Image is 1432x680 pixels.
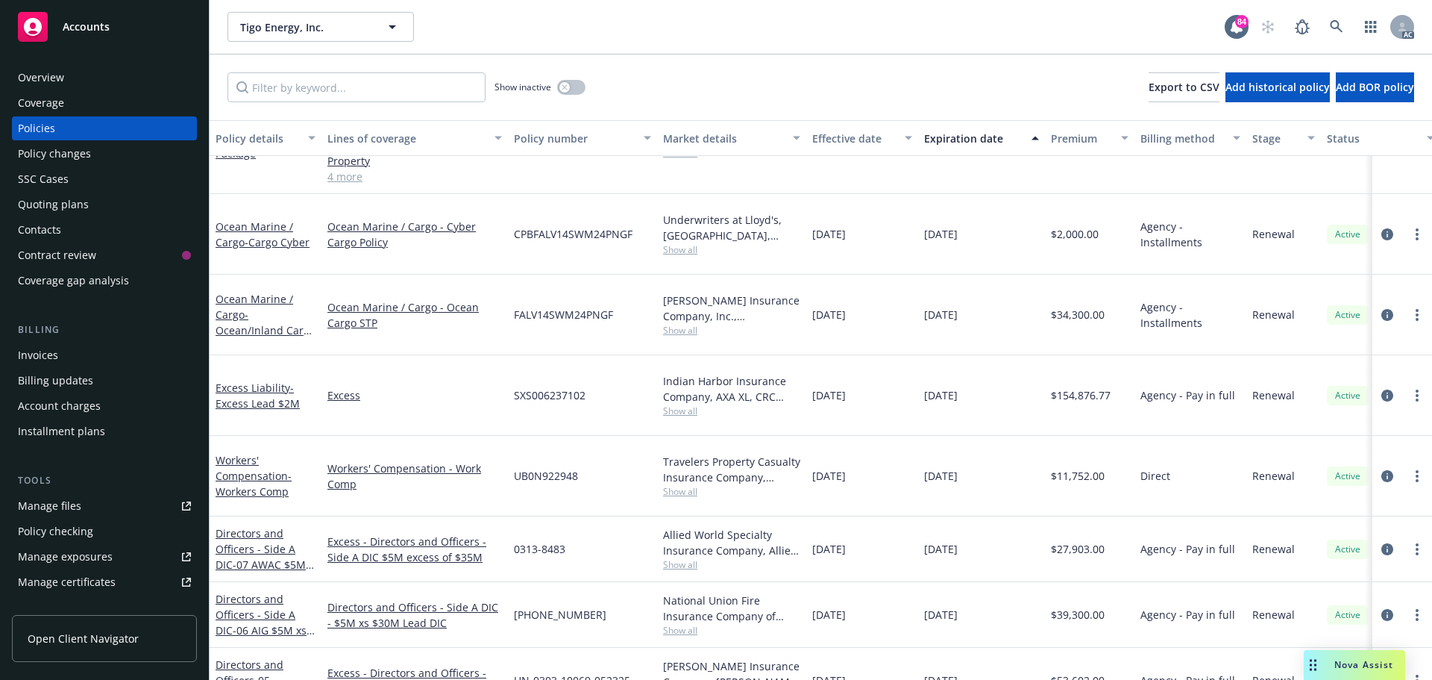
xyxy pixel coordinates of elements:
[240,19,369,35] span: Tigo Energy, Inc.
[924,541,958,557] span: [DATE]
[12,243,197,267] a: Contract review
[1356,12,1386,42] a: Switch app
[210,120,321,156] button: Policy details
[216,592,307,653] a: Directors and Officers - Side A DIC
[245,235,310,249] span: - Cargo Cyber
[508,120,657,156] button: Policy number
[12,167,197,191] a: SSC Cases
[12,494,197,518] a: Manage files
[1378,606,1396,624] a: circleInformation
[18,419,105,443] div: Installment plans
[812,131,896,146] div: Effective date
[1287,12,1317,42] a: Report a Bug
[327,131,486,146] div: Lines of coverage
[812,541,846,557] span: [DATE]
[1252,226,1295,242] span: Renewal
[1333,470,1363,483] span: Active
[1408,467,1426,485] a: more
[812,607,846,623] span: [DATE]
[18,394,101,418] div: Account charges
[216,131,297,160] span: - Foreign Package
[663,405,800,417] span: Show all
[1051,541,1105,557] span: $27,903.00
[663,373,800,405] div: Indian Harbor Insurance Company, AXA XL, CRC Group
[1140,541,1235,557] span: Agency - Pay in full
[227,12,414,42] button: Tigo Energy, Inc.
[1051,226,1099,242] span: $2,000.00
[663,527,800,558] div: Allied World Specialty Insurance Company, Allied World Assurance Company (AWAC)
[216,381,300,411] a: Excess Liability
[1304,650,1322,680] div: Drag to move
[327,219,502,250] a: Ocean Marine / Cargo - Cyber Cargo Policy
[924,131,1023,146] div: Expiration date
[216,623,315,653] span: - 06 AIG $5M xs $30M Lead
[1140,607,1235,623] span: Agency - Pay in full
[514,541,565,557] span: 0313-8483
[18,343,58,367] div: Invoices
[1378,467,1396,485] a: circleInformation
[321,120,508,156] button: Lines of coverage
[663,624,800,637] span: Show all
[18,570,116,594] div: Manage certificates
[327,169,502,184] a: 4 more
[12,520,197,543] a: Policy checking
[327,534,502,565] a: Excess - Directors and Officers - Side A DIC $5M excess of $35M
[216,526,306,587] a: Directors and Officers - Side A DIC
[1140,219,1240,250] span: Agency - Installments
[1408,225,1426,243] a: more
[18,116,55,140] div: Policies
[1140,468,1170,484] span: Direct
[1051,131,1112,146] div: Premium
[1408,540,1426,558] a: more
[1333,608,1363,622] span: Active
[18,218,61,242] div: Contacts
[216,219,310,249] a: Ocean Marine / Cargo
[1333,228,1363,241] span: Active
[18,545,113,569] div: Manage exposures
[1378,540,1396,558] a: circleInformation
[12,596,197,620] a: Manage claims
[1235,15,1249,28] div: 84
[1408,606,1426,624] a: more
[657,120,806,156] button: Market details
[924,387,958,403] span: [DATE]
[216,131,299,146] div: Policy details
[514,307,613,322] span: FALV14SWM24PNGF
[663,131,784,146] div: Market details
[514,131,635,146] div: Policy number
[1134,120,1246,156] button: Billing method
[1225,80,1330,94] span: Add historical policy
[1333,543,1363,556] span: Active
[812,468,846,484] span: [DATE]
[12,369,197,393] a: Billing updates
[1252,387,1295,403] span: Renewal
[1333,389,1363,402] span: Active
[514,607,606,623] span: [PHONE_NUMBER]
[1408,306,1426,324] a: more
[12,6,197,48] a: Accounts
[1252,541,1295,557] span: Renewal
[663,593,800,624] div: National Union Fire Insurance Company of [GEOGRAPHIC_DATA], [GEOGRAPHIC_DATA], AIG
[1322,12,1351,42] a: Search
[1378,387,1396,405] a: circleInformation
[216,381,300,411] span: - Excess Lead $2M
[18,243,96,267] div: Contract review
[63,21,110,33] span: Accounts
[812,387,846,403] span: [DATE]
[1140,131,1224,146] div: Billing method
[1225,72,1330,102] button: Add historical policy
[812,307,846,322] span: [DATE]
[1045,120,1134,156] button: Premium
[327,599,502,631] a: Directors and Officers - Side A DIC - $5M xs $30M Lead DIC
[12,116,197,140] a: Policies
[1252,468,1295,484] span: Renewal
[663,324,800,337] span: Show all
[12,91,197,115] a: Coverage
[514,468,578,484] span: UB0N922948
[12,269,197,293] a: Coverage gap analysis
[918,120,1045,156] button: Expiration date
[12,66,197,90] a: Overview
[1334,658,1393,671] span: Nova Assist
[924,468,958,484] span: [DATE]
[663,243,800,256] span: Show all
